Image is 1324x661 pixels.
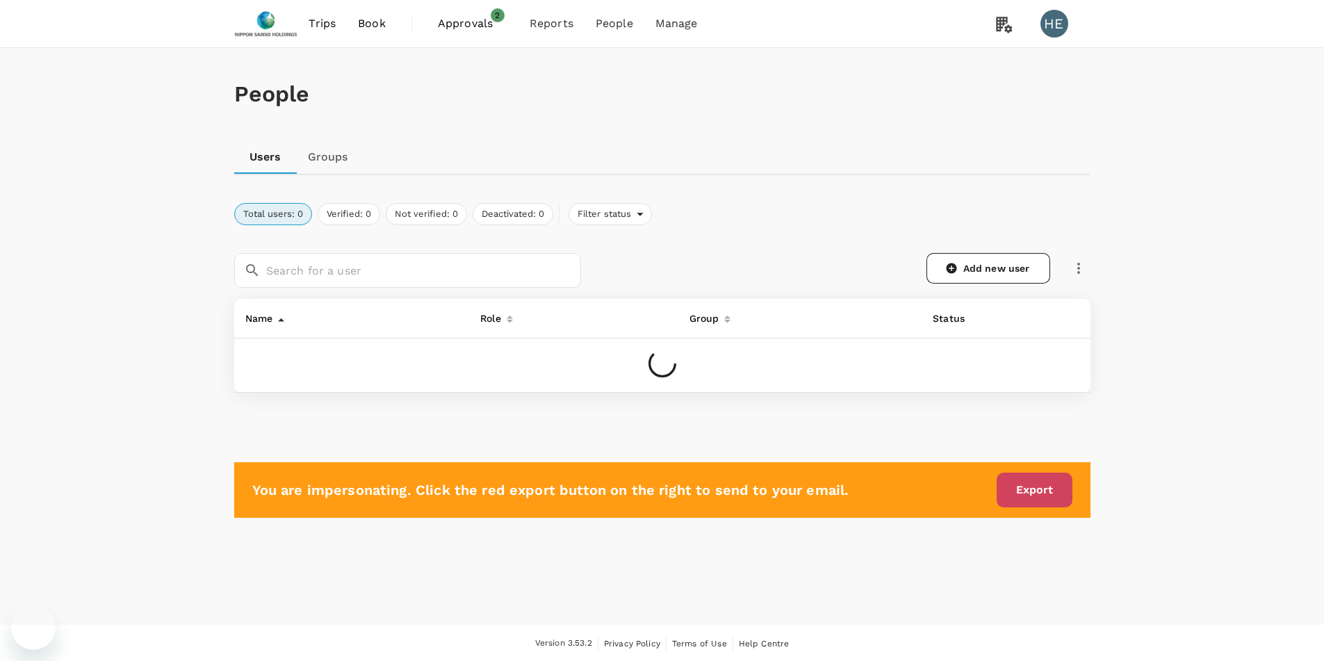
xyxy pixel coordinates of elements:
span: Book [358,15,386,32]
th: Status [922,299,1005,338]
h1: People [234,81,1090,107]
a: Terms of Use [672,636,727,651]
a: Groups [297,140,359,174]
div: HE [1040,10,1068,38]
span: Approvals [438,15,507,32]
button: Verified: 0 [318,203,380,225]
input: Search for a user [266,253,581,288]
div: Filter status [569,203,653,225]
a: Users [234,140,297,174]
span: Reports [530,15,573,32]
button: Not verified: 0 [386,203,467,225]
a: Privacy Policy [604,636,660,651]
button: Total users: 0 [234,203,312,225]
span: Help Centre [739,639,790,648]
iframe: Button to launch messaging window [11,605,56,650]
span: Terms of Use [672,639,727,648]
div: Name [240,304,273,327]
span: Privacy Policy [604,639,660,648]
span: People [596,15,633,32]
span: Manage [655,15,698,32]
div: Group [684,304,719,327]
a: Add new user [926,253,1050,284]
span: Version 3.53.2 [535,637,592,651]
button: Deactivated: 0 [473,203,553,225]
button: Export [997,473,1072,507]
div: Role [475,304,501,327]
span: Trips [309,15,336,32]
img: Nippon Sanso Holdings Singapore Pte Ltd [234,8,298,39]
span: Filter status [569,208,637,221]
h6: You are impersonating. Click the red export button on the right to send to your email. [252,479,849,501]
a: Help Centre [739,636,790,651]
span: 2 [491,8,505,22]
